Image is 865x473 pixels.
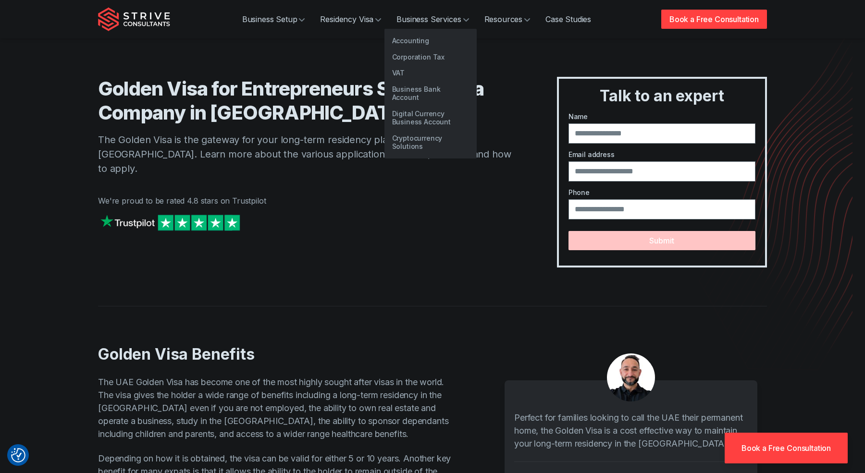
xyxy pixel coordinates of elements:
h2: Golden Visa Benefits [98,345,453,364]
a: Resources [477,10,538,29]
a: VAT [384,65,477,81]
a: Business Services [389,10,476,29]
a: Residency Visa [312,10,389,29]
button: Submit [568,231,755,250]
a: Corporation Tax [384,49,477,65]
img: Strive Consultants [98,7,170,31]
img: Revisit consent button [11,448,25,462]
img: aDXDSydWJ-7kSlbU_Untitleddesign-75-.png [607,353,655,401]
p: We're proud to be rated 4.8 stars on Trustpilot [98,195,519,206]
a: Digital Currency Business Account [384,106,477,130]
a: Business Setup [235,10,313,29]
img: Strive on Trustpilot [98,212,242,233]
label: Name [568,111,755,121]
p: The Golden Visa is the gateway for your long-term residency plans in the [GEOGRAPHIC_DATA]. Learn... [98,133,519,176]
a: Book a Free Consultation [725,433,848,463]
h1: Golden Visa for Entrepreneurs Setting up a Company in [GEOGRAPHIC_DATA] [98,77,519,125]
a: Business Bank Account [384,81,477,106]
button: Consent Preferences [11,448,25,462]
label: Email address [568,149,755,159]
label: Phone [568,187,755,197]
a: Cryptocurrency Solutions [384,130,477,155]
a: Book a Free Consultation [661,10,767,29]
h3: Talk to an expert [563,86,761,106]
a: Accounting [384,33,477,49]
a: Case Studies [538,10,599,29]
p: The UAE Golden Visa has become one of the most highly sought after visas in the world. The visa g... [98,376,453,440]
p: Perfect for families looking to call the UAE their permanent home, the Golden Visa is a cost effe... [514,411,748,450]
